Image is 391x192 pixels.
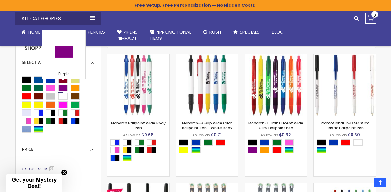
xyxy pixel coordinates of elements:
span: Get your Mystery Deal! [12,177,57,189]
strong: Shopping Options [22,42,94,55]
a: RePen™ - USA Recycled Water Bottle (rPET) Rectractable Custom Pen [314,183,376,188]
a: Pencils [76,25,111,39]
div: Assorted [123,155,132,161]
a: Promotional Twister Stick Plastic Ballpoint Pen [321,120,369,131]
span: 4PROMOTIONAL ITEMS [150,29,191,41]
span: Home [28,29,40,35]
a: Promotional Neon Twister Stick Plastic Ballpoint Pen [107,183,169,188]
div: White|Green [135,139,144,146]
div: Purple [44,72,84,78]
img: Monarch-T Translucent Wide Click Ballpoint Pen [245,54,307,116]
a: 4Pens4impact [111,25,144,45]
div: Assorted [191,147,201,153]
a: 4PROMOTIONALITEMS [144,25,197,45]
a: 0 [365,13,376,24]
a: Promotional Twister Stick Plastic Ballpoint Pen [314,54,376,59]
div: Green [272,139,282,146]
div: All Categories [15,12,101,25]
span: $9.99 [38,166,49,172]
div: White|Blue [110,139,120,146]
div: Red [341,139,350,146]
div: Price [22,142,94,152]
div: Assorted [285,147,294,153]
span: As low as [123,132,141,138]
div: Blue [191,139,201,146]
div: White|Pink [110,147,120,153]
div: White|Red [147,139,156,146]
span: Rush [209,29,221,35]
div: Select A Color [22,55,94,65]
div: Black [317,139,326,146]
div: Purple [248,147,257,153]
a: Monarch Ballpoint Wide Body Pen [111,120,166,131]
div: Black [248,139,257,146]
div: Red|Black [147,147,156,153]
a: Top [374,178,386,187]
div: Select A Color [248,139,307,155]
a: Garland® USA Made Recycled Hefty High Gloss Gold Accents Metal Twist Pen [176,183,238,188]
span: 0 [374,12,376,18]
div: Red [272,147,282,153]
a: Garland® USA Made Recycled Hefty High Gloss Chrome Accents Metal Twist Pen [245,183,307,188]
span: Blog [272,29,284,35]
span: As low as [192,132,210,138]
div: Yellow|Black [123,147,132,153]
span: 57 [49,166,54,171]
a: Monarch-T Translucent Wide Click Ballpoint Pen [248,120,303,131]
div: Blue [329,139,338,146]
span: Pens [59,29,69,35]
span: Specials [240,29,260,35]
div: Black [179,139,188,146]
a: Pens [46,25,76,39]
div: Get your Mystery Deal!Close teaser [6,174,62,192]
div: Blue [260,139,269,146]
img: Monarch Ballpoint Wide Body Pen [107,54,169,116]
div: White [353,139,363,146]
div: Pink [285,139,294,146]
div: Orange [260,147,269,153]
div: White|Black [123,139,132,146]
a: Rush [197,25,227,39]
span: $0.66 [142,132,153,138]
div: Select A Color [179,139,238,155]
span: Pencils [88,29,105,35]
div: Green|Black [135,147,144,153]
div: Green [204,139,213,146]
a: Monarch Ballpoint Wide Body Pen [107,54,169,59]
span: $0.62 [279,132,291,138]
img: Promotional Twister Stick Plastic Ballpoint Pen [314,54,376,116]
span: As low as [329,132,347,138]
a: Blog [266,25,290,39]
a: Home [15,25,46,39]
button: Close teaser [61,169,67,175]
div: Blue|Black [110,155,120,161]
div: Select A Color [110,139,169,162]
span: 4Pens 4impact [117,29,138,41]
span: $0.00 [25,166,36,172]
img: Monarch-G Grip Wide Click Ballpoint Pen - White Body [176,54,238,116]
span: $0.71 [211,132,222,138]
span: As low as [260,132,278,138]
a: Monarch-G Grip Wide Click Ballpoint Pen - White Body [176,54,238,59]
a: Monarch-T Translucent Wide Click Ballpoint Pen [245,54,307,59]
a: Specials [227,25,266,39]
div: Red [216,139,225,146]
div: Select A Color [317,139,376,155]
div: Assorted [317,147,326,153]
div: Yellow [179,147,188,153]
span: $0.60 [348,132,360,138]
a: $0.00-$9.9957 [24,166,57,172]
a: Monarch-G Grip Wide Click Ballpoint Pen - White Body [182,120,232,131]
